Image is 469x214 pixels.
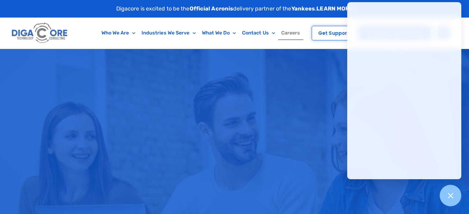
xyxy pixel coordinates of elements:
[199,26,239,40] a: What We Do
[278,26,303,40] a: Careers
[316,5,353,12] a: LEARN MORE
[190,5,233,12] strong: Official Acronis
[138,26,199,40] a: Industries We Serve
[239,26,278,40] a: Contact Us
[312,26,356,40] a: Get Support
[347,2,461,179] iframe: Chatgenie Messenger
[94,26,307,40] nav: Menu
[318,31,349,35] span: Get Support
[116,5,353,13] p: Digacore is excited to be the delivery partner of the .
[98,26,138,40] a: Who We Are
[291,5,315,12] strong: Yankees
[10,21,69,46] img: Digacore logo 1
